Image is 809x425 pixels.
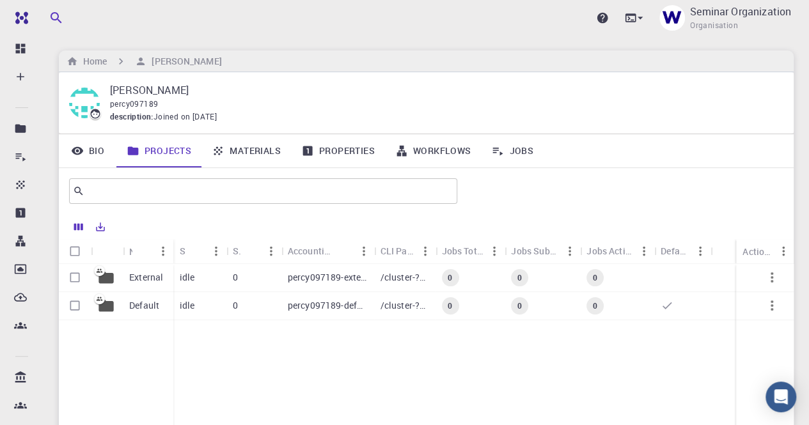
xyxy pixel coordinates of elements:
[381,299,429,312] p: /cluster-???-home/percy097189/percy097189-default
[64,54,224,68] nav: breadcrumb
[226,238,281,263] div: Shared
[385,134,482,167] a: Workflows
[560,241,580,261] button: Menu
[288,299,368,312] p: percy097189-default
[291,134,385,167] a: Properties
[690,19,738,32] span: Organisation
[153,241,173,261] button: Menu
[414,241,435,261] button: Menu
[588,272,602,283] span: 0
[132,241,153,261] button: Sort
[690,4,791,19] p: Seminar Organization
[441,238,484,263] div: Jobs Total
[736,239,794,264] div: Actions
[233,299,238,312] p: 0
[10,12,28,24] img: logo
[281,238,374,263] div: Accounting slug
[484,241,505,261] button: Menu
[512,300,527,311] span: 0
[240,241,261,261] button: Sort
[261,241,281,261] button: Menu
[481,134,544,167] a: Jobs
[123,239,173,264] div: Name
[110,111,153,123] span: description :
[435,238,505,263] div: Jobs Total
[654,238,711,263] div: Default
[185,241,206,261] button: Sort
[333,241,354,261] button: Sort
[233,271,238,284] p: 0
[634,241,654,261] button: Menu
[381,271,429,284] p: /cluster-???-home/percy097189/percy097189-external
[233,238,240,263] div: Shared
[773,241,794,261] button: Menu
[201,134,291,167] a: Materials
[381,238,415,263] div: CLI Path
[659,5,685,31] img: Seminar Organization
[742,239,773,264] div: Actions
[512,272,527,283] span: 0
[580,238,654,263] div: Jobs Active
[511,238,560,263] div: Jobs Subm.
[180,238,185,263] div: Status
[146,54,221,68] h6: [PERSON_NAME]
[129,299,159,312] p: Default
[90,217,111,237] button: Export
[288,238,333,263] div: Accounting slug
[26,9,72,20] span: Support
[288,271,368,284] p: percy097189-external
[354,241,374,261] button: Menu
[690,241,711,261] button: Menu
[129,271,163,284] p: External
[588,300,602,311] span: 0
[153,111,217,123] span: Joined on [DATE]
[443,300,457,311] span: 0
[180,299,195,312] p: idle
[443,272,457,283] span: 0
[173,238,226,263] div: Status
[116,134,201,167] a: Projects
[68,217,90,237] button: Columns
[129,239,132,264] div: Name
[180,271,195,284] p: idle
[766,382,796,412] div: Open Intercom Messenger
[374,238,436,263] div: CLI Path
[505,238,580,263] div: Jobs Subm.
[59,134,116,167] a: Bio
[206,241,226,261] button: Menu
[661,238,690,263] div: Default
[110,82,773,98] p: [PERSON_NAME]
[110,98,158,109] span: percy097189
[91,239,123,264] div: Icon
[78,54,107,68] h6: Home
[586,238,634,263] div: Jobs Active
